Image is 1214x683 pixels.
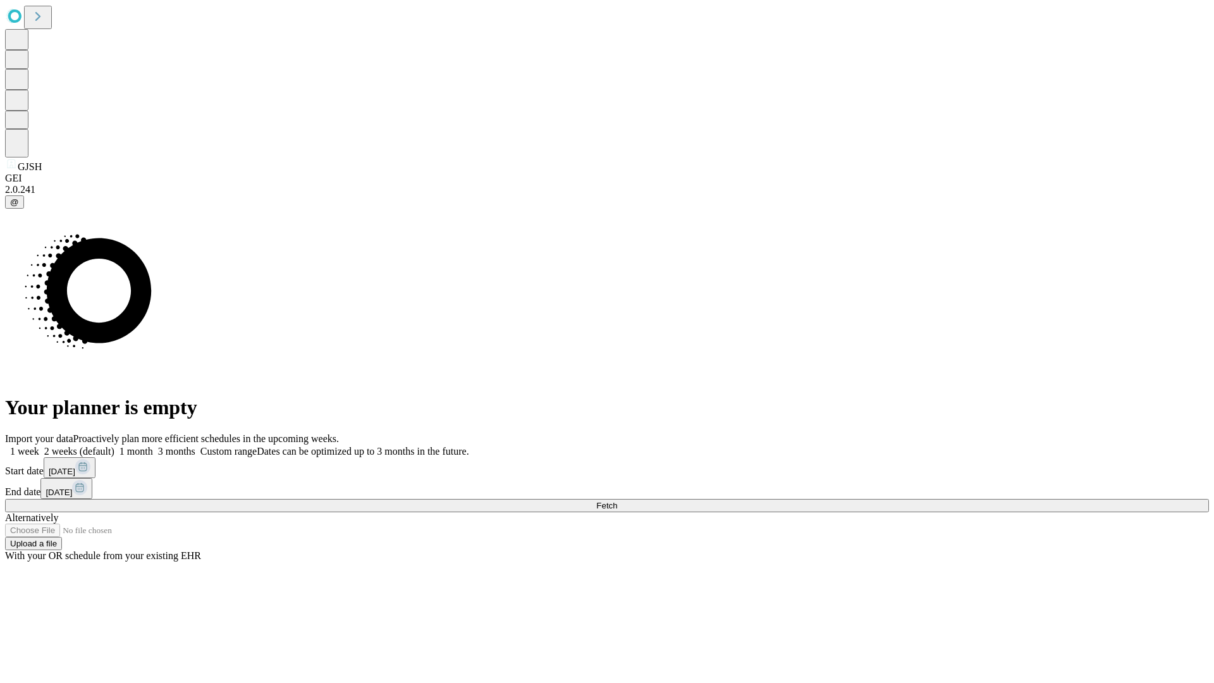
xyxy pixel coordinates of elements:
button: Upload a file [5,537,62,550]
span: With your OR schedule from your existing EHR [5,550,201,561]
h1: Your planner is empty [5,396,1209,419]
span: 3 months [158,446,195,457]
span: Import your data [5,433,73,444]
div: End date [5,478,1209,499]
span: Alternatively [5,512,58,523]
button: Fetch [5,499,1209,512]
button: [DATE] [44,457,95,478]
div: GEI [5,173,1209,184]
span: [DATE] [46,488,72,497]
button: @ [5,195,24,209]
span: GJSH [18,161,42,172]
span: Custom range [200,446,257,457]
div: Start date [5,457,1209,478]
span: Dates can be optimized up to 3 months in the future. [257,446,469,457]
div: 2.0.241 [5,184,1209,195]
span: 1 week [10,446,39,457]
span: Proactively plan more efficient schedules in the upcoming weeks. [73,433,339,444]
span: [DATE] [49,467,75,476]
span: @ [10,197,19,207]
span: 1 month [120,446,153,457]
span: Fetch [596,501,617,510]
span: 2 weeks (default) [44,446,114,457]
button: [DATE] [40,478,92,499]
